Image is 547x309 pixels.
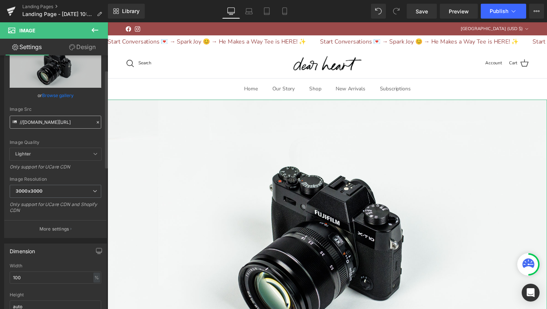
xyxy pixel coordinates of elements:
[440,4,478,19] a: Preview
[10,202,101,218] div: Only support for UCare CDN and Shopify CDN
[10,107,101,112] div: Image Src
[4,220,106,238] button: More settings
[240,4,258,19] a: Laptop
[10,292,101,297] div: Height
[389,4,404,19] button: Redo
[19,28,35,33] span: Image
[10,91,101,99] div: or
[10,263,101,268] div: Width
[416,7,428,15] span: Save
[42,89,74,102] a: Browse gallery
[10,140,101,145] div: Image Quality
[522,284,540,302] div: Open Intercom Messenger
[39,226,69,232] p: More settings
[10,164,101,175] div: Only support for UCare CDN
[16,188,42,194] b: 3000x3000
[10,116,101,129] input: Link
[22,11,94,17] span: Landing Page - [DATE] 10:41:05
[122,8,140,15] span: Library
[22,4,108,10] a: Landing Pages
[15,151,31,157] b: Lighter
[55,39,109,55] a: Design
[481,4,526,19] button: Publish
[93,273,100,283] div: %
[10,271,101,284] input: auto
[449,7,469,15] span: Preview
[276,4,294,19] a: Mobile
[222,4,240,19] a: Desktop
[10,177,101,182] div: Image Resolution
[10,244,35,254] div: Dimension
[371,4,386,19] button: Undo
[529,4,544,19] button: More
[490,8,508,14] span: Publish
[108,4,145,19] a: New Library
[258,4,276,19] a: Tablet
